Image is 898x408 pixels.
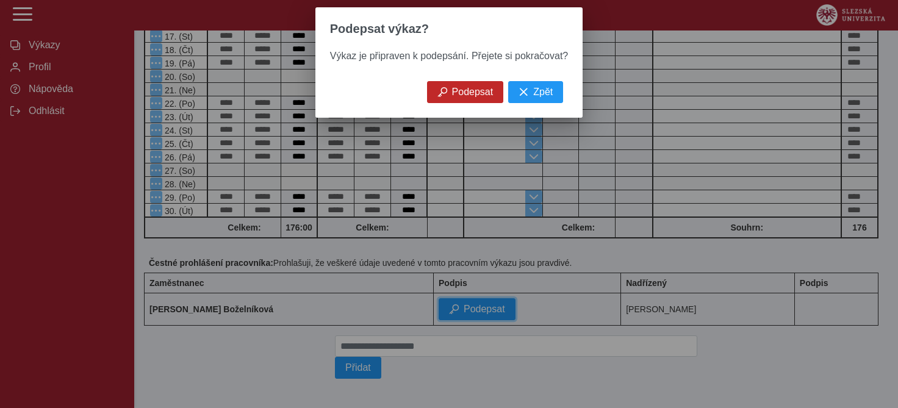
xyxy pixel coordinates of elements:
button: Podepsat [427,81,504,103]
span: Podepsat [452,87,494,98]
span: Podepsat výkaz? [330,22,429,36]
button: Zpět [508,81,563,103]
span: Výkaz je připraven k podepsání. Přejete si pokračovat? [330,51,568,61]
span: Zpět [533,87,553,98]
